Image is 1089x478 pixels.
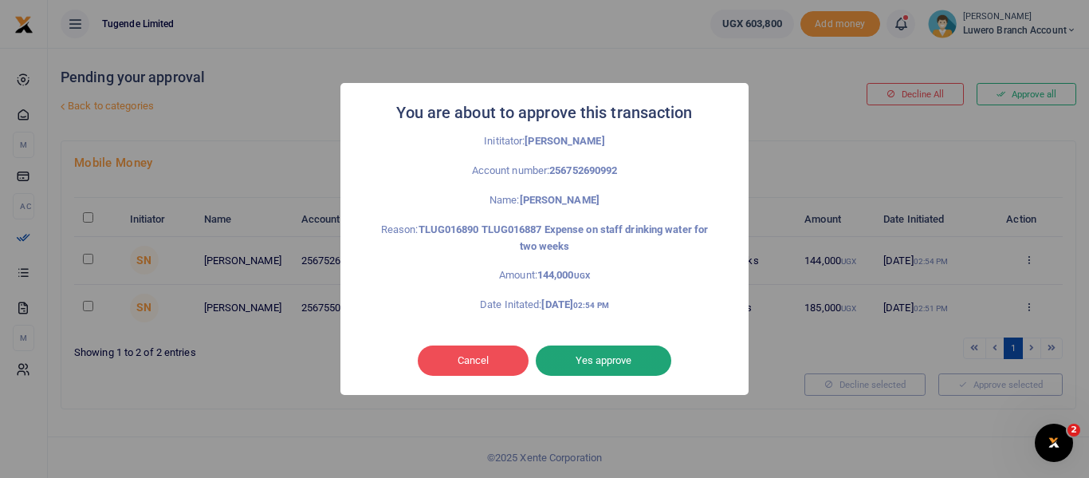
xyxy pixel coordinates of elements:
[419,223,709,252] strong: TLUG016890 TLUG016887 Expense on staff drinking water for two weeks
[573,301,609,310] small: 02:54 PM
[525,135,604,147] strong: [PERSON_NAME]
[396,99,692,127] h2: You are about to approve this transaction
[375,222,714,255] p: Reason:
[537,269,590,281] strong: 144,000
[375,133,714,150] p: Inititator:
[375,192,714,209] p: Name:
[541,298,608,310] strong: [DATE]
[418,346,529,376] button: Cancel
[574,271,590,280] small: UGX
[375,297,714,314] p: Date Initated:
[375,267,714,284] p: Amount:
[549,164,617,176] strong: 256752690992
[1035,424,1073,462] iframe: Intercom live chat
[520,194,600,206] strong: [PERSON_NAME]
[536,346,671,376] button: Yes approve
[1067,424,1080,437] span: 2
[375,163,714,180] p: Account number:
